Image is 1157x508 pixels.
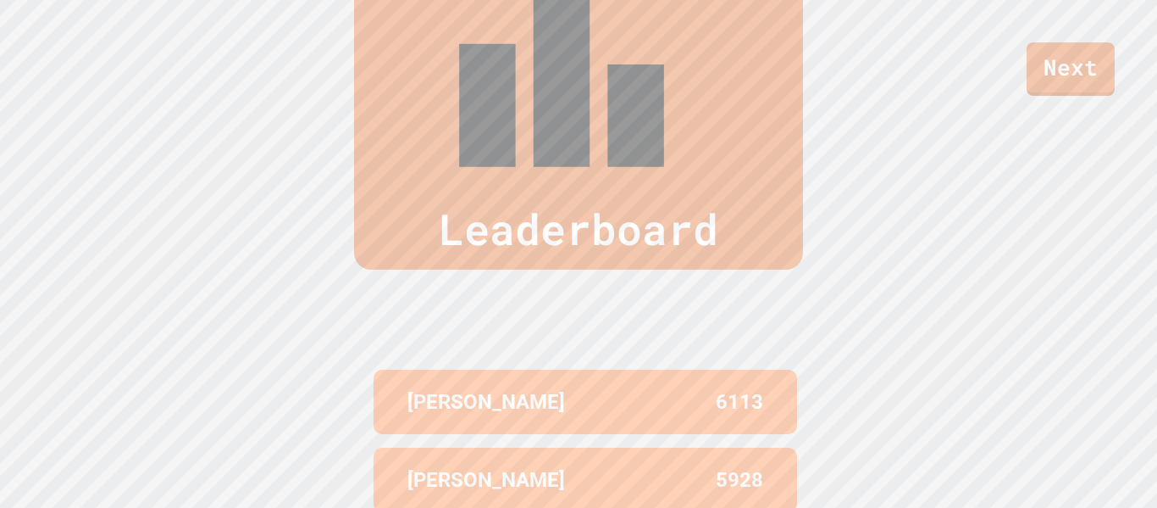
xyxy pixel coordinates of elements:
p: 5928 [716,465,763,495]
p: [PERSON_NAME] [407,465,565,495]
a: Next [1027,42,1115,96]
p: [PERSON_NAME] [407,387,565,417]
p: 6113 [716,387,763,417]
